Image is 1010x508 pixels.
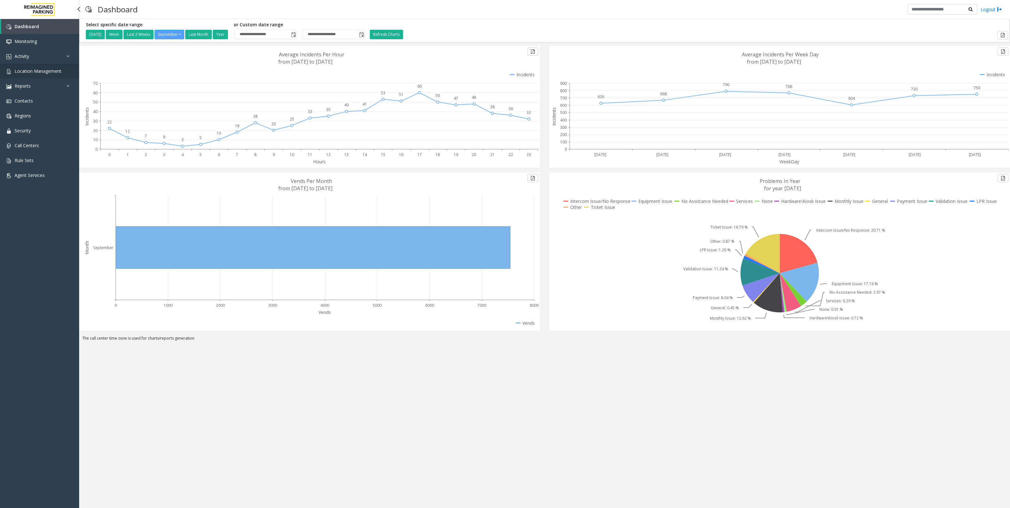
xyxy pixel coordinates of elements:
[320,303,329,308] text: 4000
[319,309,331,315] text: Vends
[164,303,173,308] text: 1000
[472,95,476,100] text: 48
[125,129,130,134] text: 12
[843,152,855,157] text: [DATE]
[997,6,1002,13] img: logout
[399,92,403,97] text: 51
[155,30,184,39] button: September
[6,114,11,119] img: 'icon'
[693,295,733,300] text: Payment Issue: 8.04 %
[185,30,212,39] button: Last Month
[997,31,1008,39] button: Export to pdf
[527,174,538,182] button: Export to pdf
[527,110,531,115] text: 32
[435,93,440,98] text: 50
[656,152,668,157] text: [DATE]
[86,22,229,28] h5: Select specific date range
[6,129,11,134] img: 'icon'
[363,152,367,157] text: 14
[278,185,332,192] text: from [DATE] to [DATE]
[344,152,349,157] text: 13
[425,303,434,308] text: 6000
[660,91,667,97] text: 668
[560,103,567,108] text: 600
[235,123,239,129] text: 18
[6,158,11,163] img: 'icon'
[998,174,1008,182] button: Export to pdf
[15,68,61,74] span: Location Management
[742,51,819,58] text: Average Incidents Per Week Day
[435,152,440,157] text: 18
[145,133,147,139] text: 7
[278,58,332,65] text: from [DATE] to [DATE]
[472,152,476,157] text: 20
[93,81,98,86] text: 70
[15,128,31,134] span: Security
[560,88,567,93] text: 800
[358,30,365,39] span: Toggle popup
[213,30,228,39] button: Year
[15,83,31,89] span: Reports
[710,224,748,230] text: Ticket Issue: 16.79 %
[6,143,11,148] img: 'icon'
[477,303,486,308] text: 7000
[344,102,349,108] text: 40
[779,152,791,157] text: [DATE]
[199,152,202,157] text: 5
[308,109,312,114] text: 33
[417,152,422,157] text: 17
[79,336,1010,344] div: The call center time zone is used for charts/reports generation
[969,152,981,157] text: [DATE]
[15,113,31,119] span: Regions
[15,157,34,163] span: Rule Sets
[780,159,799,165] text: WeekDay
[84,107,90,126] text: Incidents
[911,86,918,92] text: 730
[93,245,113,250] text: September
[508,152,513,157] text: 22
[181,137,184,142] text: 3
[700,247,731,253] text: LPR Issue: 1.20 %
[830,290,885,295] text: No Assistance Needed: 2.97 %
[254,152,256,157] text: 8
[6,24,11,29] img: 'icon'
[234,22,365,28] h5: or Custom date range
[6,84,11,89] img: 'icon'
[15,98,33,104] span: Contacts
[723,82,729,87] text: 790
[127,152,129,157] text: 1
[268,303,277,308] text: 3000
[848,96,855,101] text: 604
[93,118,98,124] text: 30
[381,90,385,96] text: 53
[560,95,567,101] text: 700
[290,30,297,39] span: Toggle popup
[1,19,79,34] a: Dashboard
[326,107,331,112] text: 35
[93,128,98,133] text: 20
[417,84,422,89] text: 60
[551,107,557,126] text: Incidents
[107,119,112,125] text: 22
[998,47,1008,56] button: Export to pdf
[15,38,37,44] span: Monitoring
[710,239,735,244] text: Other: 0.87 %
[279,51,344,58] text: Average Incidents Per Hour
[527,152,531,157] text: 23
[15,142,39,148] span: Call Centers
[6,173,11,178] img: 'icon'
[373,303,382,308] text: 5000
[747,58,801,65] text: from [DATE] to [DATE]
[236,152,238,157] text: 7
[560,132,567,137] text: 200
[981,6,1002,13] a: Logout
[145,152,147,157] text: 2
[15,53,29,59] span: Activity
[216,303,225,308] text: 2000
[565,147,567,152] text: 0
[6,99,11,104] img: 'icon'
[363,101,367,107] text: 41
[560,139,567,145] text: 100
[399,152,403,157] text: 16
[290,116,294,122] text: 25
